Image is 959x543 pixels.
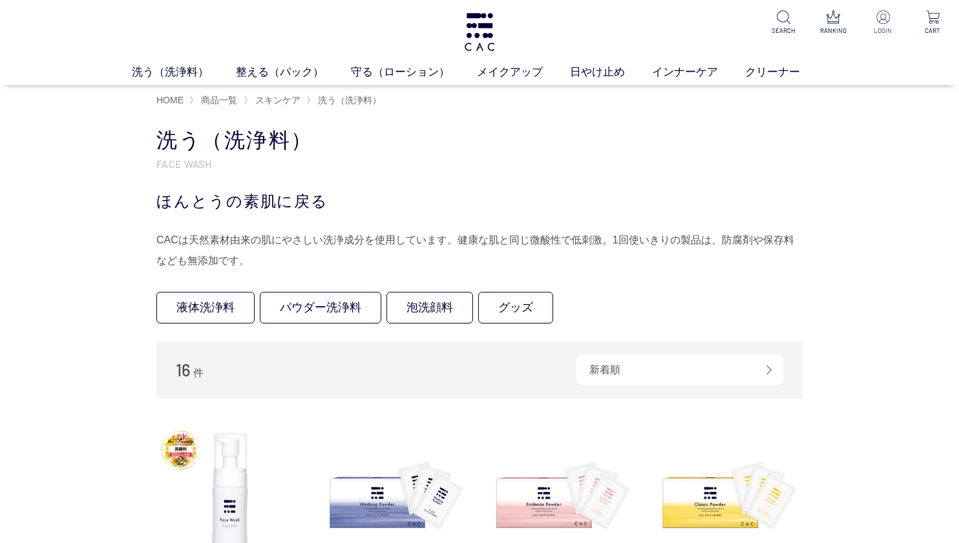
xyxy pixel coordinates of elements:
a: RANKING [817,10,849,36]
a: 洗う（洗浄料） [315,95,381,105]
span: 商品一覧 [201,95,237,105]
a: 日やけ止め [570,64,652,80]
a: 守る（ローション） [351,64,477,80]
h1: 洗う（洗浄料） [156,127,803,154]
p: CART [917,26,949,36]
p: LOGIN [867,26,899,36]
li: 〉 [306,94,385,107]
a: LOGIN [867,10,899,36]
a: CART [917,10,949,36]
div: CACは天然素材由来の肌にやさしい洗浄成分を使用しています。健康な肌と同じ微酸性で低刺激。1回使いきりの製品は、防腐剤や保存料なども無添加です。 [156,230,803,271]
a: メイクアップ [477,64,570,80]
a: 商品一覧 [198,95,237,105]
div: 新着順 [576,354,783,385]
a: 泡洗顔料 [386,292,473,323]
img: logo [463,13,496,51]
a: スキンケア [253,95,300,105]
a: 液体洗浄料 [156,292,255,323]
span: 洗う（洗浄料） [318,95,381,105]
a: インナーケア [652,64,745,80]
p: RANKING [817,26,849,36]
a: クリーナー [745,64,827,80]
li: 〉 [244,94,304,107]
a: 整える（パック） [236,64,351,80]
span: 件 [193,367,204,378]
li: 〉 [189,94,240,107]
a: グッズ [478,292,553,323]
div: ほんとうの素肌に戻る [156,190,803,213]
span: スキンケア [255,95,300,105]
a: HOME [156,95,184,105]
p: FACE WASH [156,157,803,170]
p: SEARCH [768,26,799,36]
span: 16 [176,360,191,380]
a: パウダー洗浄料 [260,292,381,323]
a: SEARCH [768,10,799,36]
a: 洗う（洗浄料） [132,64,236,80]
